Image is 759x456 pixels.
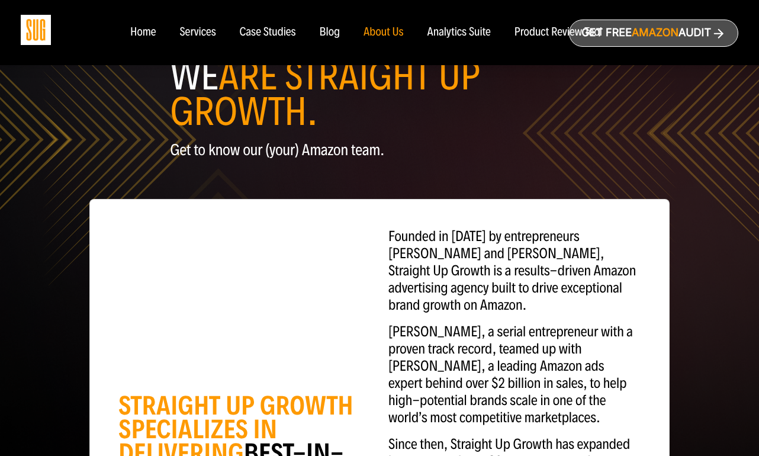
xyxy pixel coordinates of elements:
img: Sug [21,15,51,45]
a: Product Review Tool [514,26,602,39]
a: Blog [320,26,340,39]
a: About Us [364,26,404,39]
a: Analytics Suite [427,26,491,39]
p: [PERSON_NAME], a serial entrepreneur with a proven track record, teamed up with [PERSON_NAME], a ... [388,323,641,426]
a: Get freeAmazonAudit [569,20,738,47]
span: Amazon [632,27,678,39]
span: ARE STRAIGHT UP GROWTH. [171,53,480,136]
p: Founded in [DATE] by entrepreneurs [PERSON_NAME] and [PERSON_NAME], Straight Up Growth is a resul... [388,228,641,314]
p: Get to know our (your) Amazon team. [171,142,589,159]
a: Home [130,26,156,39]
a: Services [179,26,216,39]
h1: WE [171,59,589,130]
a: Case Studies [240,26,296,39]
